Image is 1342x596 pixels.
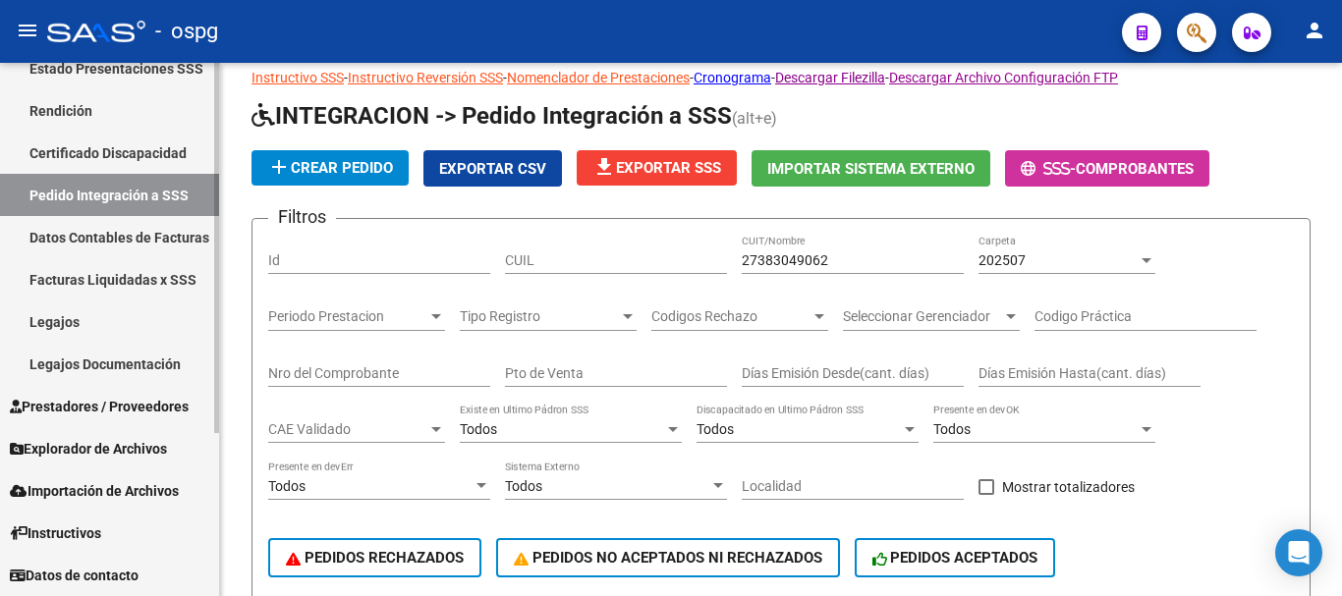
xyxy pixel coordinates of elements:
span: PEDIDOS RECHAZADOS [286,549,464,567]
button: PEDIDOS ACEPTADOS [855,538,1056,577]
span: Todos [697,421,734,437]
a: Descargar Archivo Configuración FTP [889,70,1118,85]
span: (alt+e) [732,109,777,128]
span: Importar Sistema Externo [767,160,975,178]
span: Importación de Archivos [10,480,179,502]
a: Cronograma [694,70,771,85]
span: PEDIDOS ACEPTADOS [872,549,1038,567]
a: Descargar Filezilla [775,70,885,85]
mat-icon: file_download [592,155,616,179]
span: Tipo Registro [460,308,619,325]
span: Todos [933,421,971,437]
div: Open Intercom Messenger [1275,529,1322,576]
a: Nomenclador de Prestaciones [507,70,690,85]
h3: Filtros [268,203,336,231]
button: Exportar SSS [577,150,737,186]
mat-icon: person [1303,19,1326,42]
span: Prestadores / Proveedores [10,396,189,417]
span: Comprobantes [1076,160,1194,178]
button: Crear Pedido [252,150,409,186]
a: Instructivo SSS [252,70,344,85]
span: Todos [460,421,497,437]
span: - [1021,160,1076,178]
span: INTEGRACION -> Pedido Integración a SSS [252,102,732,130]
a: Instructivo Reversión SSS [348,70,503,85]
span: Mostrar totalizadores [1002,475,1135,499]
span: Todos [505,478,542,494]
span: Exportar CSV [439,160,546,178]
span: 202507 [979,252,1026,268]
button: -Comprobantes [1005,150,1209,187]
span: Todos [268,478,306,494]
span: Explorador de Archivos [10,438,167,460]
span: Codigos Rechazo [651,308,811,325]
span: Seleccionar Gerenciador [843,308,1002,325]
span: Crear Pedido [267,159,393,177]
span: PEDIDOS NO ACEPTADOS NI RECHAZADOS [514,549,822,567]
button: PEDIDOS RECHAZADOS [268,538,481,577]
button: PEDIDOS NO ACEPTADOS NI RECHAZADOS [496,538,840,577]
span: - ospg [155,10,218,53]
mat-icon: add [267,155,291,179]
span: Instructivos [10,522,101,544]
span: CAE Validado [268,421,427,438]
button: Importar Sistema Externo [752,150,990,187]
span: Periodo Prestacion [268,308,427,325]
span: Datos de contacto [10,565,139,586]
mat-icon: menu [16,19,39,42]
span: Exportar SSS [592,159,721,177]
button: Exportar CSV [423,150,562,187]
p: - - - - - [252,67,1311,88]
